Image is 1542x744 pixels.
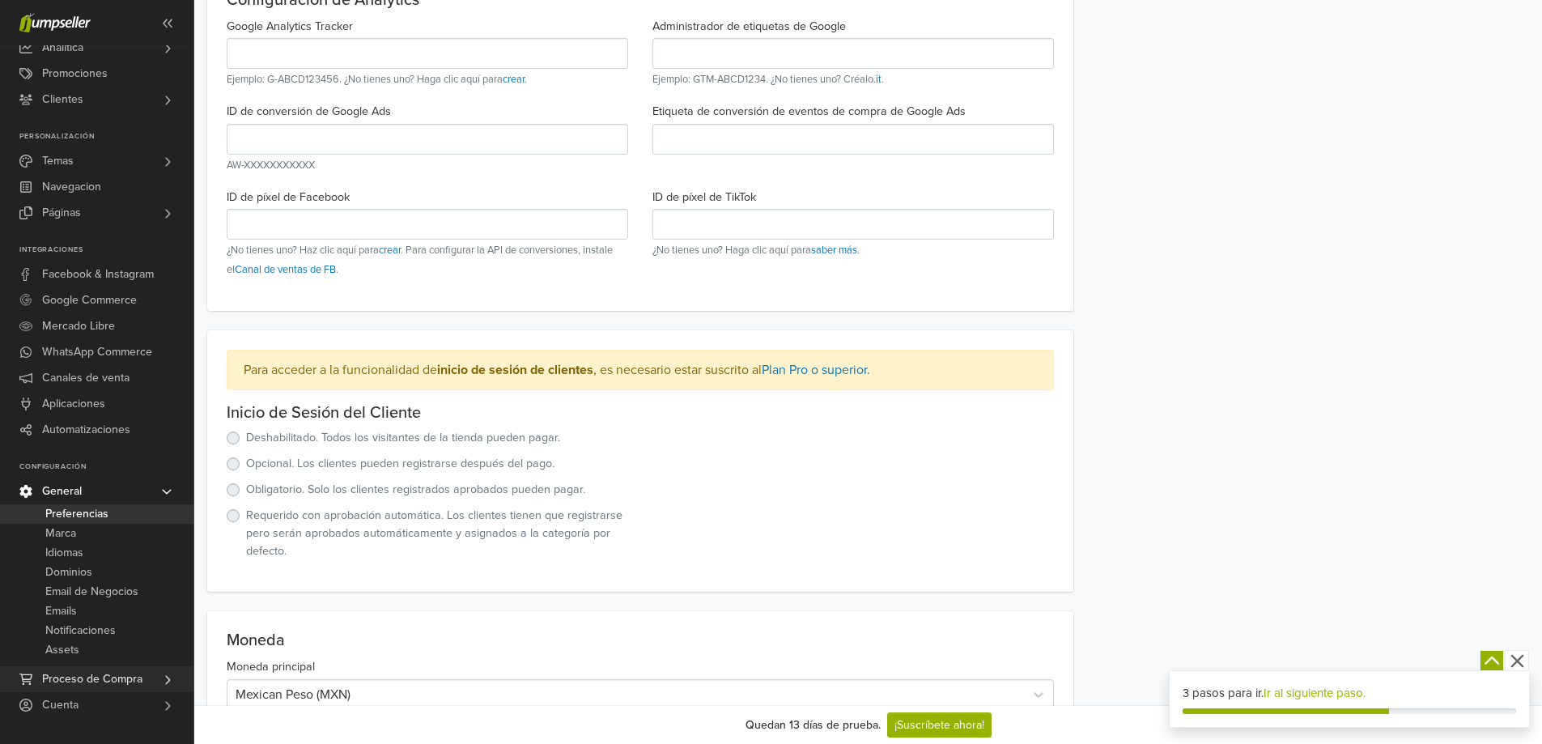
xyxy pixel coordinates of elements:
label: ID de píxel de TikTok [652,189,756,206]
span: Email de Negocios [45,582,138,602]
span: Mercado Libre [42,313,115,339]
label: Opcional . Los clientes pueden registrarse después del pago . [246,455,554,473]
div: Inicio de Sesión del Cliente [227,403,628,423]
span: Analítica [42,35,83,61]
span: Navegacion [42,174,101,200]
span: Canales de venta [42,365,130,391]
span: General [42,478,82,504]
strong: inicio de sesión de clientes [437,362,593,378]
a: crear [379,244,401,257]
a: Ir al siguiente paso. [1264,686,1366,700]
label: Administrador de etiquetas de Google [652,18,846,36]
span: Proceso de Compra [42,666,142,692]
span: Google Commerce [42,287,137,313]
div: Moneda [227,631,1054,650]
label: Deshabilitado . Todos los visitantes de la tienda pueden pagar . [246,429,560,447]
label: Etiqueta de conversión de eventos de compra de Google Ads [652,103,966,121]
label: Moneda principal [227,658,315,676]
span: Cuenta [42,692,79,718]
span: Páginas [42,200,81,226]
span: Temas [42,148,74,174]
span: Assets [45,640,79,660]
p: Configuración [19,462,193,472]
a: Canal de ventas de FB [235,263,336,276]
span: Aplicaciones [42,391,105,417]
label: Obligatorio . Solo los clientes registrados aprobados pueden pagar . [246,481,585,499]
span: Para acceder a la funcionalidad de , es necesario estar suscrito al [244,362,870,378]
span: Dominios [45,563,92,582]
a: it [876,73,881,86]
a: crear [503,73,525,86]
span: Preferencias [45,504,108,524]
span: Clientes [42,87,83,113]
span: Idiomas [45,543,83,563]
label: Google Analytics Tracker [227,18,353,36]
span: Marca [45,524,76,543]
p: Integraciones [19,245,193,255]
small: AW-XXXXXXXXXXX [227,159,315,172]
span: Automatizaciones [42,417,130,443]
small: Ejemplo: GTM-ABCD1234. ¿No tienes uno? Créalo. . [652,73,884,86]
small: ¿No tienes uno? Haga clic aquí para . [652,244,860,257]
label: ID de píxel de Facebook [227,189,350,206]
div: Quedan 13 días de prueba. [746,716,881,733]
a: Plan Pro o superior. [762,362,870,378]
span: Notificaciones [45,621,116,640]
small: Ejemplo: G-ABCD123456. ¿No tienes uno? Haga clic aquí para . [227,73,527,86]
label: Requerido con aprobación automática . Los clientes tienen que registrarse pero serán aprobados au... [246,507,628,559]
a: saber más [811,244,857,257]
span: WhatsApp Commerce [42,339,152,365]
span: Emails [45,602,77,621]
small: ¿No tienes uno? Haz clic aquí para . Para configurar la API de conversiones, instale el . [227,244,613,276]
p: Personalización [19,132,193,142]
div: 3 pasos para ir. [1183,684,1516,703]
label: ID de conversión de Google Ads [227,103,391,121]
span: Promociones [42,61,108,87]
span: Facebook & Instagram [42,261,154,287]
a: ¡Suscríbete ahora! [887,712,992,738]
